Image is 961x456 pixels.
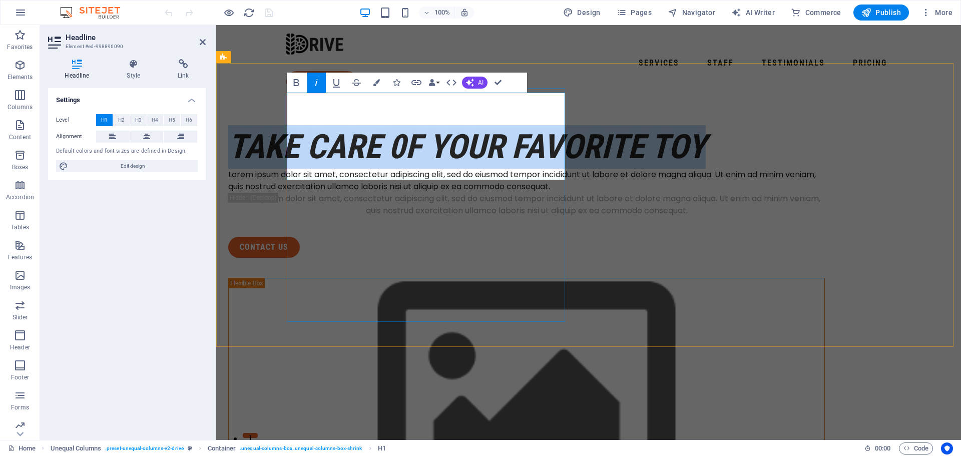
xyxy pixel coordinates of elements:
p: Slider [13,313,28,321]
button: H4 [147,114,164,126]
button: Data Bindings [427,73,441,93]
div: Default colors and font sizes are defined in Design. [56,147,198,156]
label: Level [56,114,96,126]
em: take care 0f your favorite toy [12,102,490,141]
a: Click to cancel selection. Double-click to open Pages [8,442,36,454]
span: More [921,8,952,18]
h4: Style [110,59,161,80]
span: Pages [617,8,652,18]
i: Reload page [243,7,255,19]
h6: 100% [434,7,450,19]
p: Tables [11,223,29,231]
span: . unequal-columns-box .unequal-columns-box-shrink [240,442,362,454]
label: Alignment [56,131,96,143]
button: Pages [613,5,656,21]
button: Bold (Ctrl+B) [287,73,306,93]
p: Forms [11,403,29,411]
button: Italic (Ctrl+I) [307,73,326,93]
button: Strikethrough [347,73,366,93]
span: Edit design [71,160,195,172]
p: Accordion [6,193,34,201]
i: On resize automatically adjust zoom level to fit chosen device. [460,8,469,17]
span: Click to select. Double-click to edit [378,442,386,454]
h2: Headline [66,33,206,42]
button: 100% [419,7,454,19]
button: Icons [387,73,406,93]
span: H5 [169,114,175,126]
span: H2 [118,114,125,126]
h4: Link [161,59,206,80]
span: . preset-unequal-columns-v2-drive [105,442,184,454]
h3: Element #ed-998896090 [66,42,186,51]
button: Commerce [787,5,845,21]
button: Code [899,442,933,454]
div: Design (Ctrl+Alt+Y) [559,5,605,21]
span: Publish [861,8,901,18]
button: reload [243,7,255,19]
button: Edit design [56,160,198,172]
p: Columns [8,103,33,111]
button: H5 [164,114,180,126]
p: Favorites [7,43,33,51]
p: Elements [8,73,33,81]
button: Publish [853,5,909,21]
button: Design [559,5,605,21]
span: H1 [101,114,108,126]
p: Content [9,133,31,141]
button: Link [407,73,426,93]
button: AI [462,77,488,89]
span: Click to select. Double-click to edit [208,442,236,454]
button: Colors [367,73,386,93]
button: H1 [96,114,113,126]
p: Features [8,253,32,261]
span: : [882,444,883,452]
button: H6 [181,114,197,126]
span: AI Writer [731,8,775,18]
span: Commerce [791,8,841,18]
span: H4 [152,114,158,126]
span: Design [563,8,601,18]
p: Footer [11,373,29,381]
button: Confirm (Ctrl+⏎) [489,73,508,93]
p: Images [10,283,31,291]
span: H3 [135,114,142,126]
img: Editor Logo [58,7,133,19]
button: 1 [27,408,42,413]
h4: Settings [48,88,206,106]
i: This element is a customizable preset [188,445,192,451]
button: H2 [113,114,130,126]
h4: Headline [48,59,110,80]
p: Header [10,343,30,351]
button: Click here to leave preview mode and continue editing [223,7,235,19]
button: Navigator [664,5,719,21]
span: 00 00 [875,442,890,454]
nav: breadcrumb [51,442,386,454]
span: H6 [186,114,192,126]
h6: Session time [864,442,891,454]
button: More [917,5,956,21]
button: Underline (Ctrl+U) [327,73,346,93]
span: Click to select. Double-click to edit [51,442,101,454]
span: AI [478,80,484,86]
button: Usercentrics [941,442,953,454]
button: H3 [130,114,147,126]
span: Code [903,442,928,454]
span: Navigator [668,8,715,18]
button: HTML [442,73,461,93]
p: Boxes [12,163,29,171]
button: AI Writer [727,5,779,21]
